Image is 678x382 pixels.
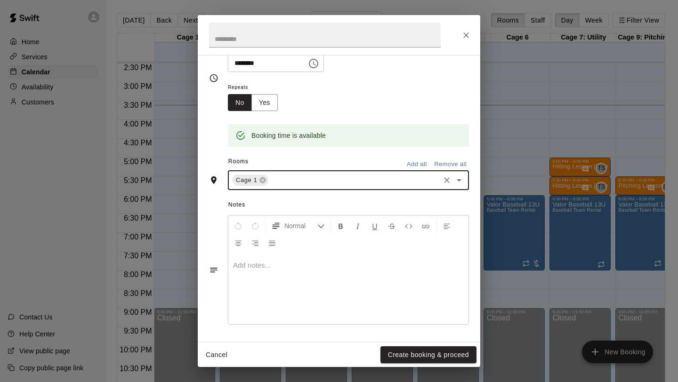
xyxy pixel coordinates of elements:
button: Redo [247,217,263,234]
svg: Notes [209,265,218,275]
span: Normal [284,221,317,231]
button: Insert Code [401,217,417,234]
button: Center Align [230,234,246,251]
svg: Timing [209,73,218,83]
span: Rooms [228,158,249,165]
button: Open [452,174,466,187]
button: Format Italics [350,217,366,234]
span: Notes [228,198,469,213]
button: Format Strikethrough [384,217,400,234]
button: Left Align [439,217,455,234]
span: Cage 1 [232,175,261,185]
button: Add all [402,157,432,172]
button: Format Underline [367,217,383,234]
button: Choose time, selected time is 6:30 PM [304,54,323,73]
div: outlined button group [228,94,278,111]
svg: Rooms [209,175,218,185]
button: Yes [251,94,278,111]
button: Create booking & proceed [380,346,476,364]
button: Right Align [247,234,263,251]
button: Undo [230,217,246,234]
button: Close [458,27,475,44]
button: Remove all [432,157,469,172]
button: Justify Align [264,234,280,251]
button: Format Bold [333,217,349,234]
button: Formatting Options [267,217,329,234]
div: Booking time is available [251,127,326,144]
button: No [228,94,252,111]
div: Cage 1 [232,175,268,186]
button: Insert Link [418,217,434,234]
button: Clear [440,174,453,187]
span: Repeats [228,81,285,94]
button: Cancel [202,346,232,364]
